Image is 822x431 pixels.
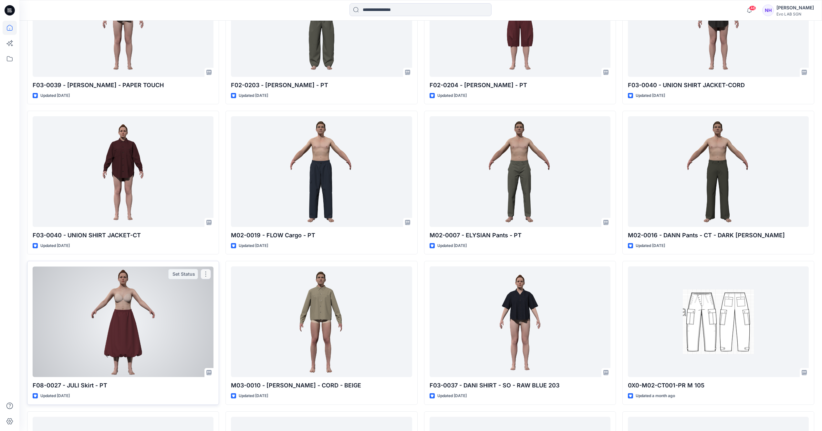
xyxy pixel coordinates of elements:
[33,231,213,240] p: F03-0040 - UNION SHIRT JACKET-CT
[33,81,213,90] p: F03-0039 - [PERSON_NAME] - PAPER TOUCH
[430,381,610,390] p: F03-0037 - DANI SHIRT - SO - RAW BLUE 203
[40,92,70,99] p: Updated [DATE]
[437,393,467,399] p: Updated [DATE]
[231,381,412,390] p: M03-0010 - [PERSON_NAME] - CORD - BEIGE
[636,242,665,249] p: Updated [DATE]
[430,266,610,377] a: F03-0037 - DANI SHIRT - SO - RAW BLUE 203
[430,81,610,90] p: F02-0204 - [PERSON_NAME] - PT
[33,381,213,390] p: F08-0027 - JULI Skirt - PT
[776,12,814,16] div: Evo LAB SGN
[776,4,814,12] div: [PERSON_NAME]
[762,5,774,16] div: NH
[437,242,467,249] p: Updated [DATE]
[33,116,213,227] a: F03-0040 - UNION SHIRT JACKET-CT
[430,231,610,240] p: M02-0007 - ELYSIAN Pants - PT
[628,381,809,390] p: 0X0-M02-CT001-PR M 105
[231,266,412,377] a: M03-0010 - PEDRO Overshirt - CORD - BEIGE
[628,81,809,90] p: F03-0040 - UNION SHIRT JACKET-CORD
[636,393,675,399] p: Updated a month ago
[437,92,467,99] p: Updated [DATE]
[231,81,412,90] p: F02-0203 - [PERSON_NAME] - PT
[628,231,809,240] p: M02-0016 - DANN Pants - CT - DARK [PERSON_NAME]
[239,242,268,249] p: Updated [DATE]
[231,116,412,227] a: M02-0019 - FLOW Cargo - PT
[239,393,268,399] p: Updated [DATE]
[749,5,756,11] span: 46
[231,231,412,240] p: M02-0019 - FLOW Cargo - PT
[239,92,268,99] p: Updated [DATE]
[628,116,809,227] a: M02-0016 - DANN Pants - CT - DARK LODEN
[430,116,610,227] a: M02-0007 - ELYSIAN Pants - PT
[40,242,70,249] p: Updated [DATE]
[628,266,809,377] a: 0X0-M02-CT001-PR M 105
[33,266,213,377] a: F08-0027 - JULI Skirt - PT
[636,92,665,99] p: Updated [DATE]
[40,393,70,399] p: Updated [DATE]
